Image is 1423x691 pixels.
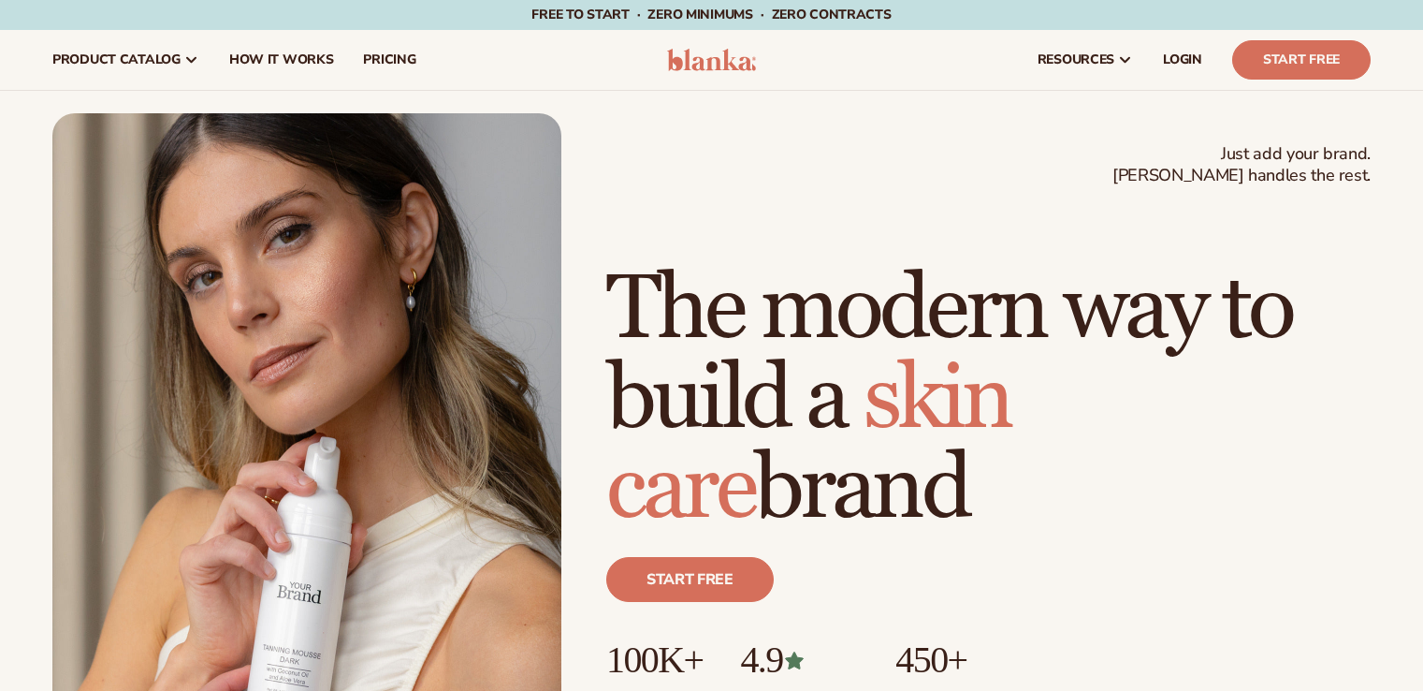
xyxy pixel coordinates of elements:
[1163,52,1202,67] span: LOGIN
[606,265,1371,535] h1: The modern way to build a brand
[667,49,756,71] img: logo
[1023,30,1148,90] a: resources
[1232,40,1371,80] a: Start Free
[1038,52,1114,67] span: resources
[895,640,1037,681] p: 450+
[363,52,415,67] span: pricing
[1112,143,1371,187] span: Just add your brand. [PERSON_NAME] handles the rest.
[606,345,1010,544] span: skin care
[1148,30,1217,90] a: LOGIN
[229,52,334,67] span: How It Works
[52,52,181,67] span: product catalog
[348,30,430,90] a: pricing
[606,557,774,602] a: Start free
[740,640,858,681] p: 4.9
[214,30,349,90] a: How It Works
[531,6,891,23] span: Free to start · ZERO minimums · ZERO contracts
[37,30,214,90] a: product catalog
[606,640,703,681] p: 100K+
